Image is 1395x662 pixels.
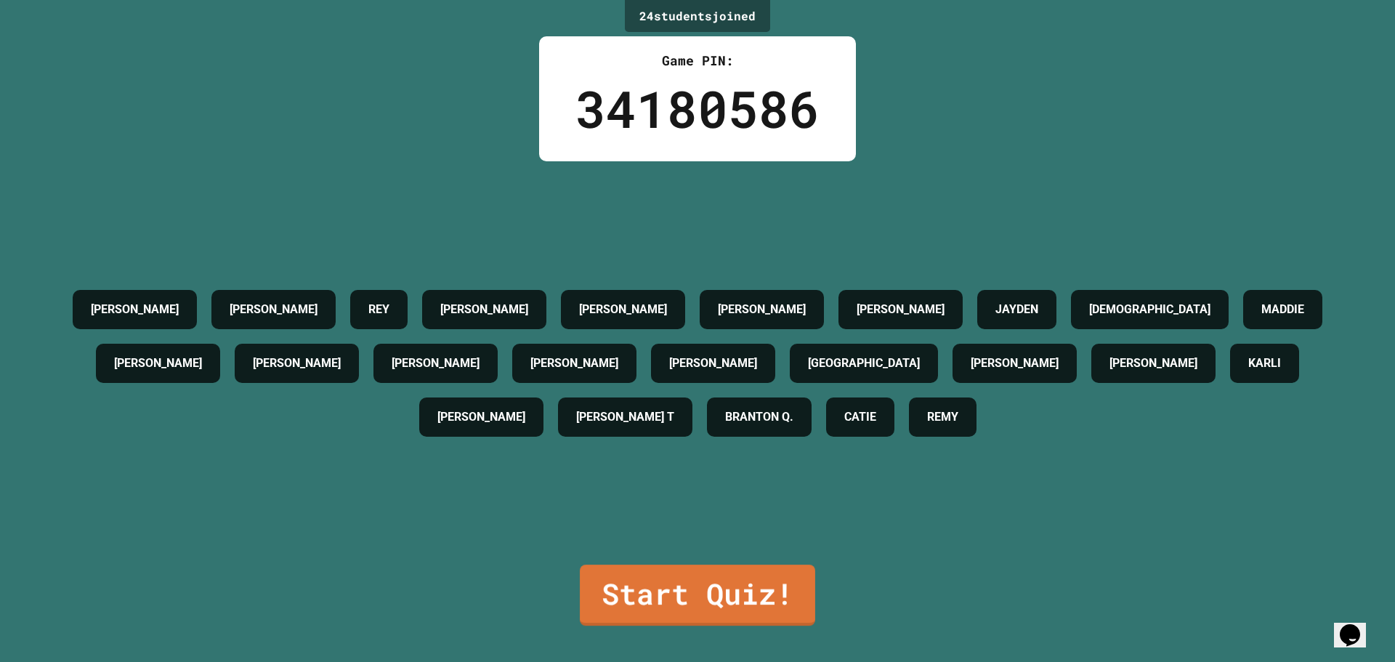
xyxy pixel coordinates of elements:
h4: [PERSON_NAME] [1109,355,1197,372]
h4: [PERSON_NAME] [857,301,945,318]
h4: REY [368,301,389,318]
h4: [PERSON_NAME] [669,355,757,372]
h4: [PERSON_NAME] [530,355,618,372]
h4: [PERSON_NAME] [230,301,318,318]
h4: CATIE [844,408,876,426]
h4: BRANTON Q. [725,408,793,426]
h4: [PERSON_NAME] [579,301,667,318]
h4: [GEOGRAPHIC_DATA] [808,355,920,372]
h4: [PERSON_NAME] T [576,408,674,426]
h4: [PERSON_NAME] [718,301,806,318]
h4: MADDIE [1261,301,1304,318]
h4: [PERSON_NAME] [392,355,480,372]
h4: [PERSON_NAME] [971,355,1059,372]
a: Start Quiz! [580,565,815,626]
h4: [DEMOGRAPHIC_DATA] [1089,301,1210,318]
div: 34180586 [575,70,820,147]
iframe: chat widget [1334,604,1380,647]
div: Game PIN: [575,51,820,70]
h4: KARLI [1248,355,1281,372]
h4: JAYDEN [995,301,1038,318]
h4: [PERSON_NAME] [437,408,525,426]
h4: REMY [927,408,958,426]
h4: [PERSON_NAME] [440,301,528,318]
h4: [PERSON_NAME] [253,355,341,372]
h4: [PERSON_NAME] [114,355,202,372]
h4: [PERSON_NAME] [91,301,179,318]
